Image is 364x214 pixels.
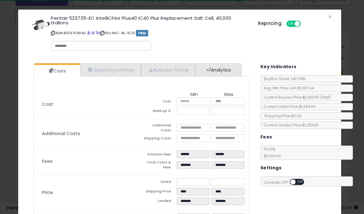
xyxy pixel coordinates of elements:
[300,21,310,27] span: OFF
[195,64,241,76] a: Analytics
[91,31,95,35] a: All offer listings
[142,134,177,144] td: Shipping Costs
[142,150,177,160] td: Amazon Fees
[261,76,305,81] span: BuyBox Share 24h: 79%
[261,146,281,158] span: 15.00 %
[142,160,177,171] td: Total Costs & Fees
[260,133,272,141] h5: Fees
[260,164,281,172] h5: Settings
[37,131,141,136] p: Additional Costs
[141,64,195,76] a: Business Pricing
[142,107,177,117] td: Mark up %
[142,123,177,134] td: Additional Costs
[37,159,141,164] p: Fees
[51,28,249,38] p: ASIN: B0F67FNH43 | SKU: PAC-45-1570
[37,102,141,107] p: Cost
[142,188,177,197] td: Shipping Price
[261,95,331,100] span: Current Buybox Price:
[261,122,319,128] span: Current Landed Price: $1,283.65
[261,104,316,109] span: Current Listed Price: $1,283.65
[142,97,177,107] td: Cost
[142,197,177,207] td: Landed
[96,31,99,35] a: Your listing only
[80,64,141,76] a: Repricing Settings
[142,178,177,188] td: Listed
[261,180,312,185] span: Consider CPT:
[37,190,141,195] p: Price
[177,92,211,97] th: Min
[303,95,331,100] span: $1,283.65
[136,30,148,36] span: FBM
[261,153,281,158] span: $0.30 min
[211,92,246,97] th: Max
[261,113,302,118] span: Shipping Price: $0.00
[328,12,332,21] span: ×
[287,21,295,27] span: ON
[258,21,283,26] h5: Repricing:
[261,85,314,91] span: Avg. Win Price 24h: $1,287.44
[260,63,297,71] h5: Key Indicators
[296,179,305,185] span: OFF
[320,95,331,100] span: ( FBM )
[34,65,80,77] a: Costs
[32,16,51,34] img: 31RsVC96sQL._SL60_.jpg
[87,31,90,35] a: BuyBox page
[51,16,249,25] h3: Pentair 523735-EC IntelliChlor Plus40 IC40 Plus Replacement Salt Cell, 40,000 Gallons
